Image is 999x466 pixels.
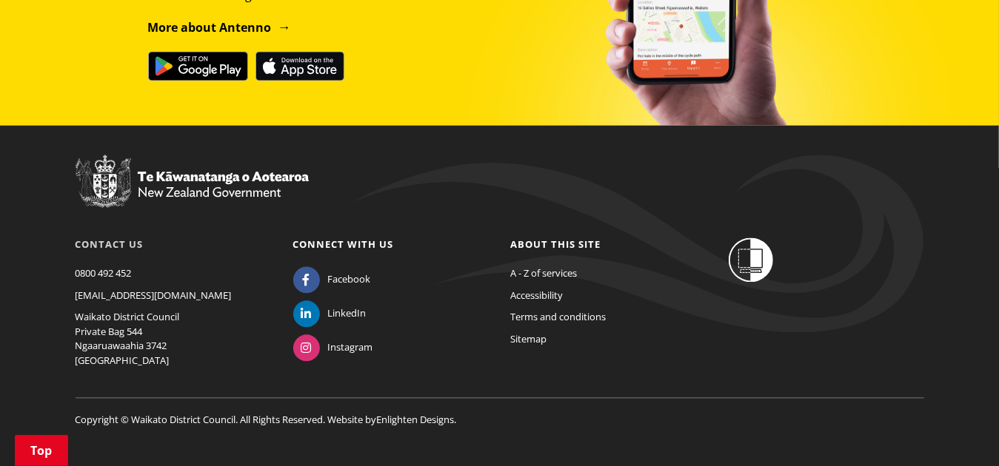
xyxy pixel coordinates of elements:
[328,340,373,355] span: Instagram
[76,310,271,368] p: Waikato District Council Private Bag 544 Ngaaruawaahia 3742 [GEOGRAPHIC_DATA]
[148,51,248,81] img: Get it on Google Play
[15,435,68,466] a: Top
[511,332,547,345] a: Sitemap
[76,188,309,201] a: New Zealand Government
[931,404,984,457] iframe: Messenger Launcher
[293,340,373,354] a: Instagram
[511,310,607,323] a: Terms and conditions
[729,237,773,282] img: Shielded
[511,288,564,302] a: Accessibility
[148,19,291,36] a: More about Antenno
[76,155,309,208] img: New Zealand Government
[377,413,455,426] a: Enlighten Designs
[328,272,371,287] span: Facebook
[511,237,601,251] a: About this site
[76,397,924,428] p: Copyright © Waikato District Council. All Rights Reserved. Website by .
[76,288,232,302] a: [EMAIL_ADDRESS][DOMAIN_NAME]
[76,237,144,251] a: Contact us
[293,237,394,251] a: Connect with us
[293,306,367,320] a: LinkedIn
[511,266,578,280] a: A - Z of services
[76,266,132,280] a: 0800 492 452
[328,306,367,321] span: LinkedIn
[293,272,371,286] a: Facebook
[255,51,344,81] img: Download on the App Store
